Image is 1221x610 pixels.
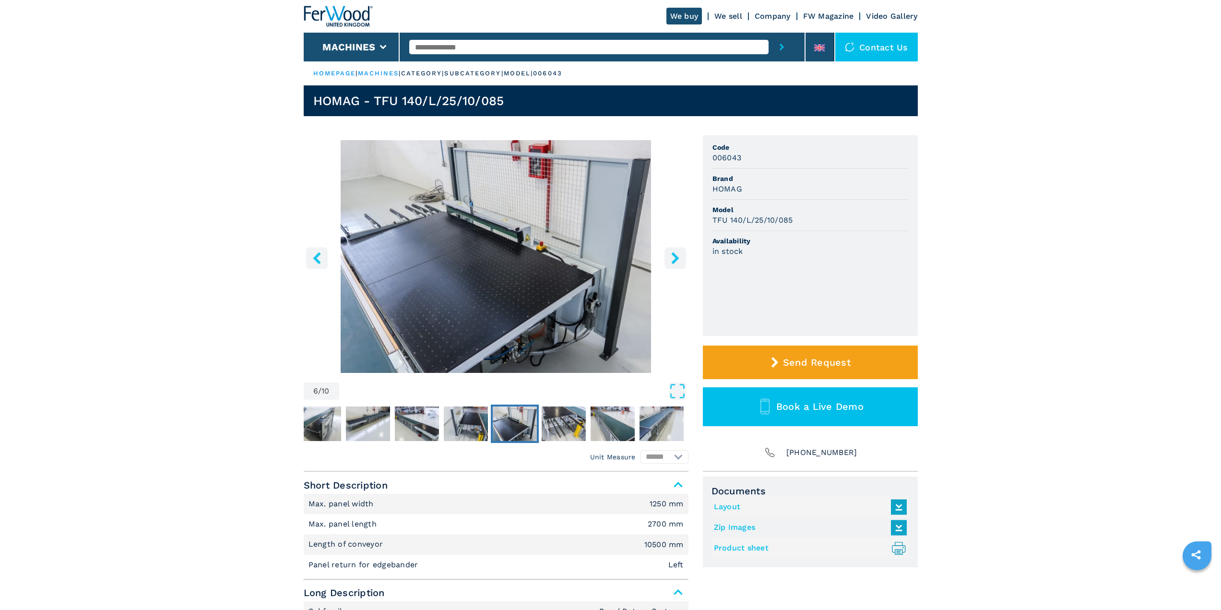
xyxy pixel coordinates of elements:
p: category | [401,69,445,78]
span: Documents [711,485,909,497]
img: ad26884bf21344c98a9a74421eac5d95 [640,407,684,441]
h3: HOMAG [712,183,742,194]
img: Panel Return Systems HOMAG TFU 140/L/25/10/085 [304,140,688,373]
a: machines [358,70,399,77]
span: / [318,387,321,395]
button: Send Request [703,346,918,379]
p: model | [504,69,533,78]
span: Code [712,143,908,152]
nav: Thumbnail Navigation [246,405,631,443]
a: Layout [714,499,902,515]
span: Send Request [783,357,851,368]
div: Go to Slide 6 [304,140,688,373]
a: FW Magazine [803,12,854,21]
em: Unit Measure [590,452,636,462]
p: Max. panel width [308,499,376,509]
em: 2700 mm [648,520,684,528]
button: Go to Slide 3 [344,405,392,443]
button: submit-button [769,33,795,61]
span: Availability [712,236,908,246]
button: Go to Slide 5 [442,405,490,443]
span: Brand [712,174,908,183]
img: c2c9d2299989f4564a27c922739047f4 [395,407,439,441]
span: [PHONE_NUMBER] [786,446,857,459]
span: 10 [321,387,330,395]
iframe: Chat [1180,567,1214,603]
button: right-button [664,247,686,269]
button: Machines [322,41,375,53]
a: HOMEPAGE [313,70,356,77]
p: subcategory | [444,69,503,78]
p: Panel return for edgebander [308,560,421,570]
span: | [356,70,357,77]
em: 10500 mm [644,541,684,549]
button: Go to Slide 4 [393,405,441,443]
img: Phone [763,446,777,459]
img: f15f5884d6fc2a8d7e5e8325fd93c1cd [444,407,488,441]
div: Short Description [304,494,688,575]
button: Go to Slide 2 [295,405,343,443]
button: Go to Slide 9 [638,405,686,443]
img: Contact us [845,42,854,52]
h3: TFU 140/L/25/10/085 [712,215,793,226]
a: Video Gallery [866,12,917,21]
p: Max. panel length [308,519,379,529]
img: Ferwood [304,6,373,27]
button: Open Fullscreen [342,383,686,400]
button: Go to Slide 10 [687,405,735,443]
p: 006043 [533,69,562,78]
button: Go to Slide 8 [589,405,637,443]
em: Left [668,561,684,569]
h3: in stock [712,246,743,257]
a: Product sheet [714,540,902,556]
span: 6 [313,387,318,395]
p: Length of conveyor [308,539,386,550]
a: We buy [666,8,702,24]
div: Contact us [835,33,918,61]
span: | [399,70,401,77]
img: 4d4048f2ef1c9e16b4d7ecc51b54ca73 [346,407,390,441]
a: We sell [714,12,742,21]
button: Go to Slide 7 [540,405,588,443]
span: Book a Live Demo [776,401,864,412]
img: e0f10bd523ad30eceafbdc8de3ead796 [493,407,537,441]
img: 6871e1f62aa1ea3278aac9a90a9f3e61 [591,407,635,441]
img: 911a513c40523c6f9e36c34b6eb7ab75 [297,407,341,441]
span: Long Description [304,584,688,601]
h1: HOMAG - TFU 140/L/25/10/085 [313,93,504,108]
span: Short Description [304,477,688,494]
button: Book a Live Demo [703,387,918,426]
button: Go to Slide 6 [491,405,539,443]
a: sharethis [1184,543,1208,567]
button: left-button [306,247,328,269]
em: 1250 mm [650,500,684,508]
img: c338c1090fabf9f6ad550e2eae08e7cb [542,407,586,441]
span: Model [712,205,908,215]
a: Company [755,12,791,21]
h3: 006043 [712,152,742,163]
a: Zip Images [714,520,902,536]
